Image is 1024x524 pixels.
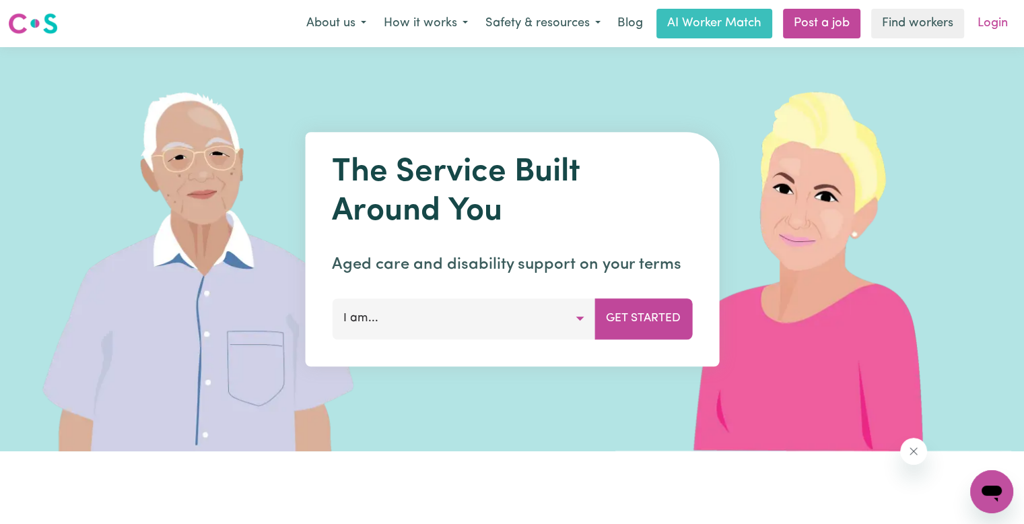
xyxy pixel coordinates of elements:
[970,470,1013,513] iframe: Button to launch messaging window
[8,9,81,20] span: Need any help?
[477,9,609,38] button: Safety & resources
[332,253,692,277] p: Aged care and disability support on your terms
[298,9,375,38] button: About us
[375,9,477,38] button: How it works
[783,9,860,38] a: Post a job
[969,9,1016,38] a: Login
[8,8,58,39] a: Careseekers logo
[900,438,927,465] iframe: Close message
[332,154,692,231] h1: The Service Built Around You
[609,9,651,38] a: Blog
[656,9,772,38] a: AI Worker Match
[332,298,595,339] button: I am...
[594,298,692,339] button: Get Started
[871,9,964,38] a: Find workers
[8,11,58,36] img: Careseekers logo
